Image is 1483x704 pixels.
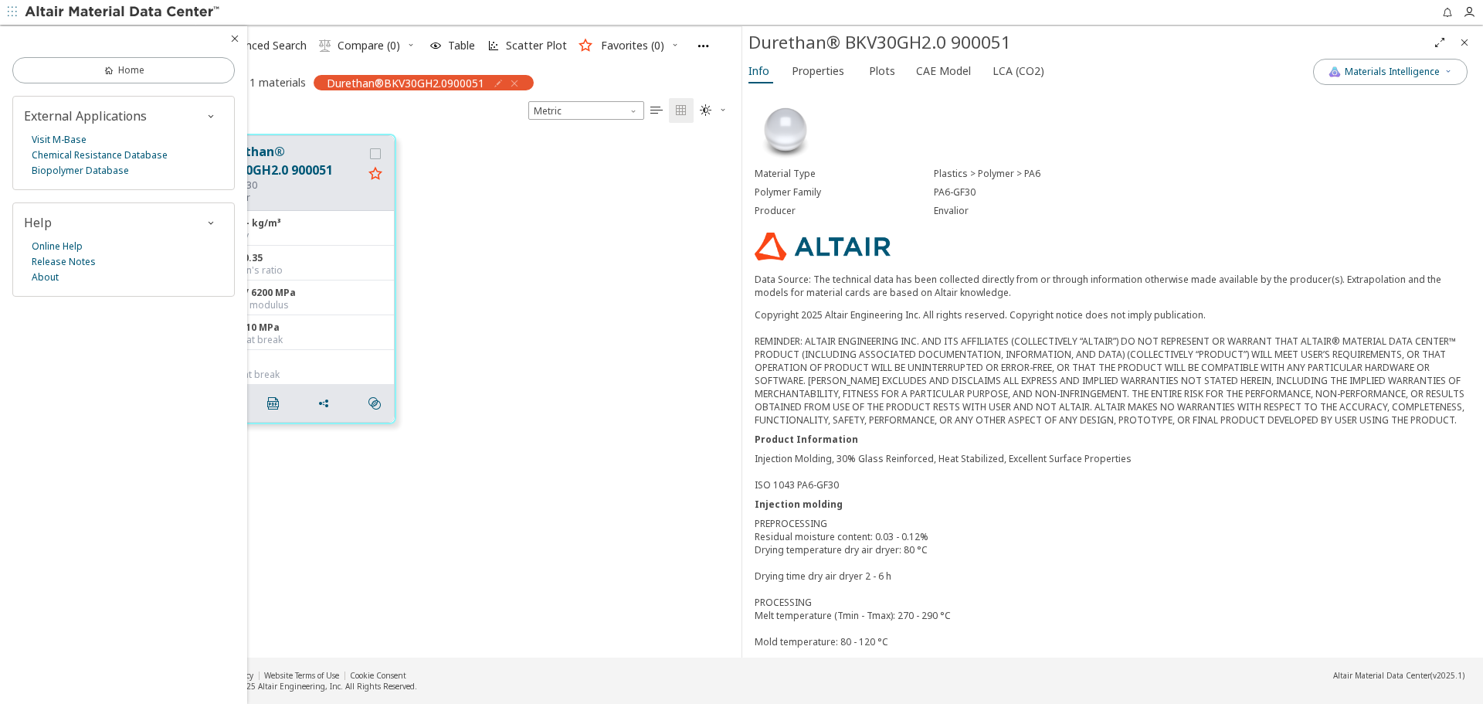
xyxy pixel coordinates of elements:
a: Online Help [32,239,83,254]
a: Cookie Consent [350,670,406,681]
div: Envalior [934,205,1471,217]
a: Biopolymer Database [32,163,129,179]
button: Favorite [363,162,388,187]
img: AI Copilot [1329,66,1341,78]
span: External Applications [24,107,147,124]
i:  [267,397,280,410]
i:  [675,104,687,117]
i:  [700,104,712,117]
button: Tile View [669,98,694,123]
span: Home [118,64,144,77]
div: Polymer Family [755,186,934,199]
img: Logo - Provider [755,233,891,260]
span: Compare (0) [338,40,400,51]
button: Share [311,388,343,419]
div: 3 / 7 % [215,356,388,369]
div: PA6-GF30 [215,179,363,192]
div: Durethan® BKV30GH2.0 900051 [748,30,1427,55]
span: Info [748,59,769,83]
span: Favorites (0) [601,40,664,51]
div: Strain at break [215,369,388,381]
a: Visit M-Base [32,132,87,148]
div: Injection molding [755,498,1471,511]
div: Showing 1 materials [204,75,306,90]
button: AI CopilotMaterials Intelligence [1313,59,1468,85]
img: Material Type Image [755,100,816,162]
div: 1360 / - kg/m³ [215,217,388,230]
div: PA6-GF30 [934,186,1471,199]
span: Durethan®BKV30GH2.0900051 [327,76,484,90]
div: Copyright 2025 Altair Engineering Inc. All rights reserved. Copyright notice does not imply publi... [755,308,1471,427]
a: Home [12,57,235,83]
button: Table View [644,98,669,123]
div: 180 / 110 MPa [215,321,388,334]
p: Envalior [215,192,363,204]
div: Density [215,230,388,242]
span: Altair Material Data Center [1333,670,1430,681]
div: 10000 / 6200 MPa [215,287,388,299]
div: Poisson's ratio [215,264,388,277]
i:  [650,104,663,117]
a: About [32,270,59,285]
span: Table [448,40,475,51]
i:  [368,397,381,410]
span: Advanced Search [221,40,307,51]
button: Close [1452,30,1477,55]
div: © 2025 Altair Engineering, Inc. All Rights Reserved. [229,681,417,692]
span: Metric [528,101,644,120]
div: (v2025.1) [1333,670,1464,681]
div: Plastics > Polymer > PA6 [934,168,1471,180]
span: Plots [869,59,895,83]
div: 0.35 / 0.35 [215,252,388,264]
img: Altair Material Data Center [25,5,222,20]
button: Similar search [361,388,394,419]
div: Producer [755,205,934,217]
button: PDF Download [260,388,293,419]
button: Full Screen [1427,30,1452,55]
span: Scatter Plot [506,40,567,51]
a: Chemical Resistance Database [32,148,168,163]
button: Durethan® BKV30GH2.0 900051 [215,142,363,179]
span: Help [24,214,52,231]
i:  [319,39,331,52]
div: grid [196,123,741,658]
div: PREPROCESSING Residual moisture content: 0.03 - 0.12% Drying temperature dry air dryer: 80 °C Dry... [755,517,1471,648]
div: Unit System [528,101,644,120]
a: Release Notes [32,254,96,270]
button: Theme [694,98,734,123]
p: Data Source: The technical data has been collected directly from or through information otherwise... [755,273,1471,299]
div: Injection Molding, 30% Glass Reinforced, Heat Stabilized, Excellent Surface Properties ISO 1043 P... [755,452,1471,491]
div: Stress at break [215,334,388,346]
a: Website Terms of Use [264,670,339,681]
span: Properties [792,59,844,83]
span: Materials Intelligence [1345,66,1440,78]
div: Tensile modulus [215,299,388,311]
div: Product Information [755,433,1471,446]
div: Material Type [755,168,934,180]
span: LCA (CO2) [993,59,1044,83]
span: CAE Model [916,59,971,83]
